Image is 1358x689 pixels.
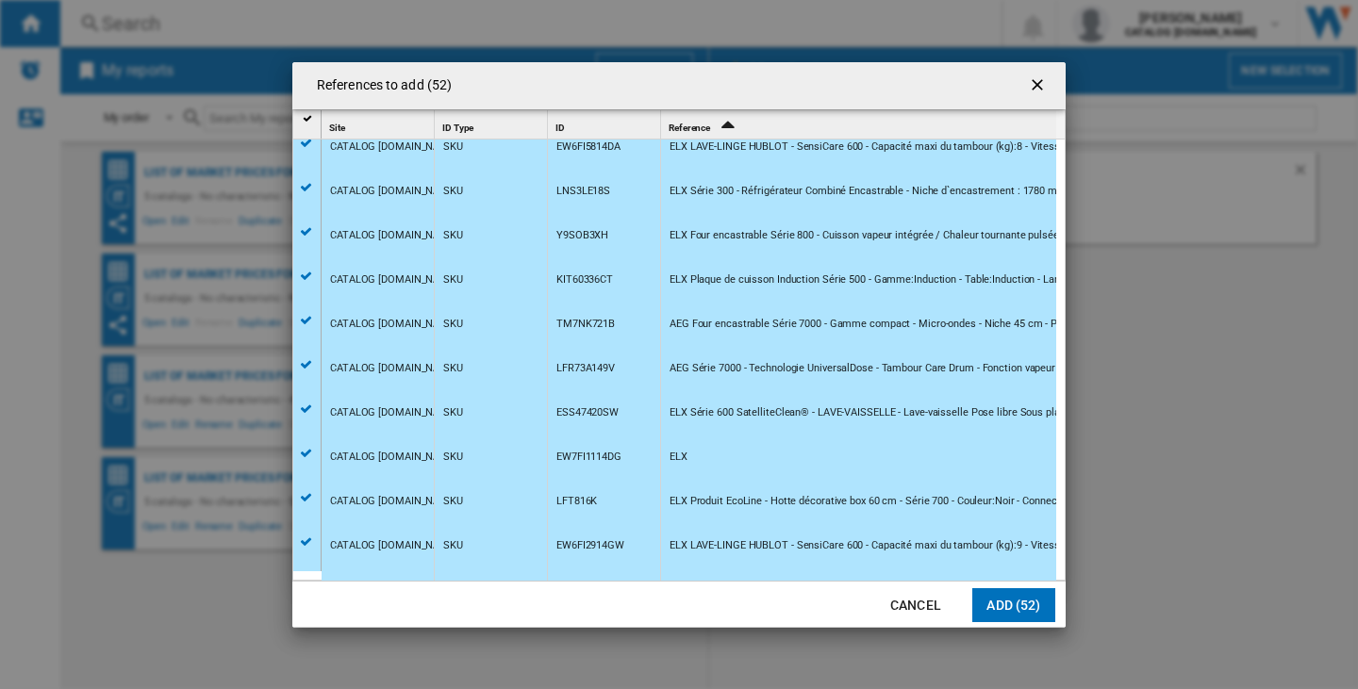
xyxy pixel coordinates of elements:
h4: References to add (52) [307,76,452,95]
div: CATALOG [DOMAIN_NAME] [330,214,457,257]
div: SKU [443,347,463,390]
div: SKU [443,568,463,612]
div: SKU [443,391,463,435]
div: SKU [443,480,463,523]
span: Reference [669,123,710,133]
div: Sort None [552,110,660,139]
div: CATALOG [DOMAIN_NAME] [330,568,457,612]
div: ESS47420SW [556,391,619,435]
div: CATALOG [DOMAIN_NAME] [330,303,457,346]
div: CATALOG [DOMAIN_NAME] [330,125,457,169]
div: ELX [670,435,687,479]
div: LFR73A149V [556,347,615,390]
div: EW7FI1114DG [556,435,621,479]
div: TM7NK721B [556,303,615,346]
span: ID [555,123,565,133]
div: CATALOG [DOMAIN_NAME] [330,524,457,567]
ng-md-icon: getI18NText('BUTTONS.CLOSE_DIALOG') [1028,75,1051,98]
div: Sort None [325,110,434,139]
div: SKU [443,214,463,257]
div: CATALOG [DOMAIN_NAME] [330,347,457,390]
span: ID Type [442,123,473,133]
div: LFT816K [556,480,597,523]
span: Site [329,123,345,133]
div: EW6FI5814DA [556,125,621,169]
div: ERD6DD18S [556,568,611,612]
div: SKU [443,303,463,346]
div: SKU [443,125,463,169]
div: EW6FI2914GW [556,524,624,567]
button: getI18NText('BUTTONS.CLOSE_DIALOG') [1020,67,1058,105]
div: ID Sort None [552,110,660,139]
div: Site Sort None [325,110,434,139]
div: SKU [443,524,463,567]
div: SKU [443,258,463,302]
div: SKU [443,170,463,213]
div: LNS3LE18S [556,170,610,213]
div: CATALOG [DOMAIN_NAME] [330,435,457,479]
div: Y9SOB3XH [556,214,608,257]
div: Sort None [439,110,547,139]
div: SKU [443,435,463,479]
div: Sort Ascending [665,110,1056,139]
div: CATALOG [DOMAIN_NAME] [330,480,457,523]
div: ID Type Sort None [439,110,547,139]
div: CATALOG [DOMAIN_NAME] [330,170,457,213]
button: Add (52) [972,588,1055,622]
span: Sort Ascending [712,123,742,133]
div: Reference Sort Ascending [665,110,1056,139]
div: CATALOG [DOMAIN_NAME] [330,391,457,435]
div: CATALOG [DOMAIN_NAME] [330,258,457,302]
div: KIT60336CT [556,258,613,302]
button: Cancel [874,588,957,622]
